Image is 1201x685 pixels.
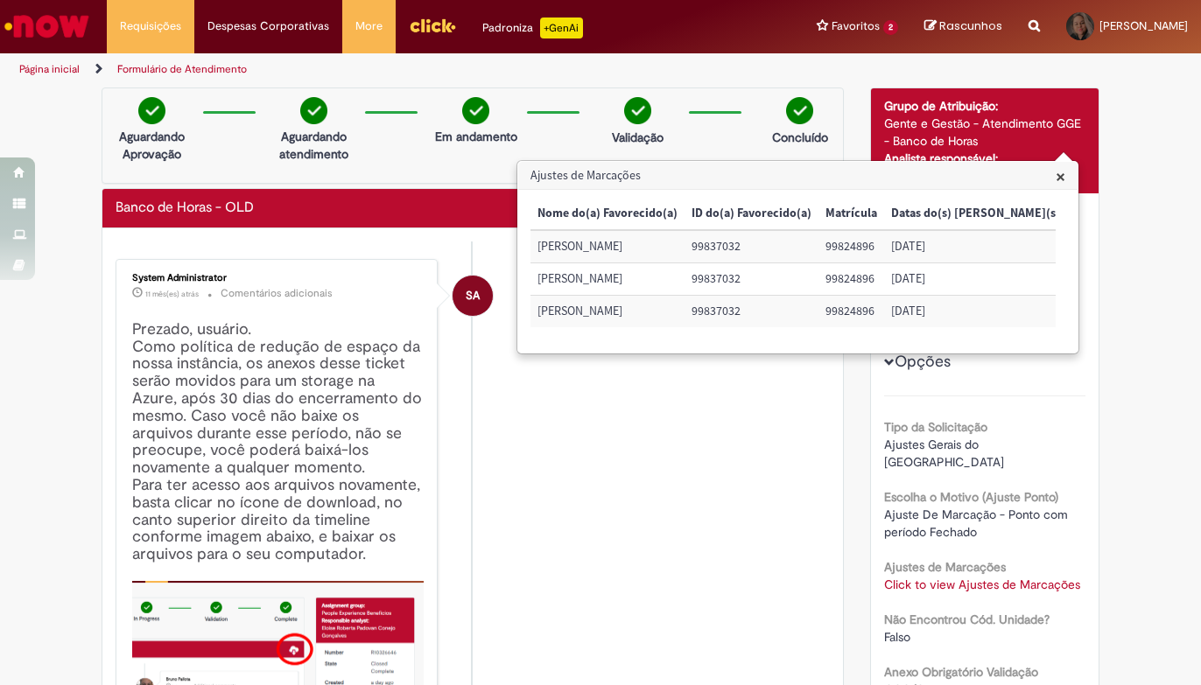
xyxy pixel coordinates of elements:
ul: Trilhas de página [13,53,788,86]
div: Padroniza [482,17,583,38]
td: Nome do(a) Favorecido(a): Rafael Fernandes da Silva [530,230,685,262]
th: Nome do(a) Favorecido(a) [530,198,685,230]
p: Em andamento [435,128,517,145]
a: Página inicial [19,62,80,76]
p: Validação [612,129,664,146]
p: +GenAi [540,17,583,38]
a: Formulário de Atendimento [117,62,247,76]
b: Escolha o Motivo (Ajuste Ponto) [884,489,1058,505]
td: Datas do(s) Ajuste(s): 10/04/2024 [884,230,1067,262]
img: check-circle-green.png [300,97,327,124]
span: More [355,17,383,35]
small: Comentários adicionais [221,286,333,301]
span: Rascunhos [939,17,1002,34]
th: Datas do(s) Ajuste(s) [884,198,1067,230]
img: check-circle-green.png [138,97,165,124]
div: Grupo de Atribuição: [884,97,1086,115]
span: × [1056,164,1065,188]
a: Click to view Ajustes de Marcações [884,577,1080,592]
img: click_logo_yellow_360x200.png [409,12,456,38]
div: Ajustes de Marcações [516,160,1079,354]
th: ID do(a) Favorecido(a) [685,198,818,230]
b: Não Encontrou Cód. Unidade? [884,612,1050,627]
img: ServiceNow [2,9,92,44]
span: Falso [884,629,910,645]
th: Matrícula [818,198,884,230]
img: check-circle-green.png [624,97,651,124]
span: [PERSON_NAME] [1099,18,1188,33]
span: SA [466,275,480,317]
span: 11 mês(es) atrás [145,289,199,299]
p: Aguardando atendimento [271,128,356,163]
h2: Banco de Horas - OLD Histórico de tíquete [116,200,254,216]
span: Ajuste De Marcação - Ponto com período Fechado [884,507,1071,540]
b: Tipo da Solicitação [884,419,987,435]
td: ID do(a) Favorecido(a): 99837032 [685,230,818,262]
p: Concluído [772,129,828,146]
h3: Ajustes de Marcações [518,162,1078,190]
div: System Administrator [453,276,493,316]
td: Nome do(a) Favorecido(a): Rafael Fernandes da Silva [530,296,685,327]
td: Datas do(s) Ajuste(s): 12/04/2024 [884,296,1067,327]
div: Analista responsável: [884,150,1086,167]
td: ID do(a) Favorecido(a): 99837032 [685,296,818,327]
img: check-circle-green.png [462,97,489,124]
span: 2 [883,20,898,35]
span: Despesas Corporativas [207,17,329,35]
span: Ajustes Gerais do [GEOGRAPHIC_DATA] [884,437,1004,470]
b: Ajustes de Marcações [884,559,1006,575]
td: Datas do(s) Ajuste(s): 11/04/2024 [884,263,1067,296]
td: Matrícula: 99824896 [818,263,884,296]
img: check-circle-green.png [786,97,813,124]
td: ID do(a) Favorecido(a): 99837032 [685,263,818,296]
span: Favoritos [832,17,880,35]
td: Matrícula: 99824896 [818,296,884,327]
div: System Administrator [132,273,424,283]
p: Aguardando Aprovação [109,128,194,163]
div: Gente e Gestão - Atendimento GGE - Banco de Horas [884,115,1086,150]
span: Requisições [120,17,181,35]
a: Rascunhos [924,18,1002,35]
td: Nome do(a) Favorecido(a): Rafael Fernandes da Silva [530,263,685,296]
td: Matrícula: 99824896 [818,230,884,262]
button: Close [1056,167,1065,185]
time: 15/11/2024 17:43:19 [145,289,199,299]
